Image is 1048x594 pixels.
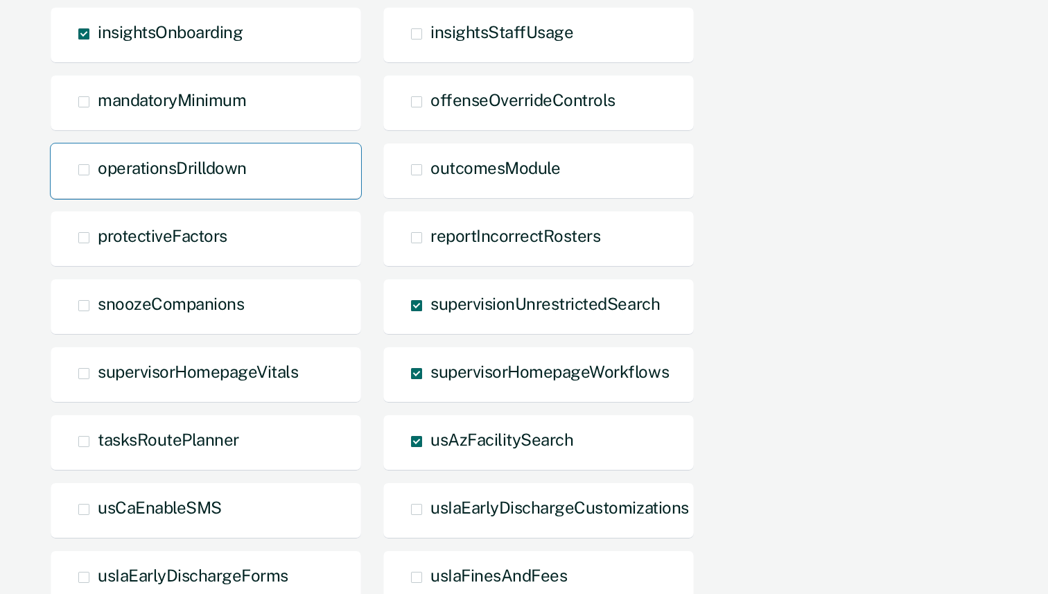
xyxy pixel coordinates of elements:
span: supervisorHomepageWorkflows [430,362,669,381]
span: snoozeCompanions [98,294,244,313]
span: offenseOverrideControls [430,90,615,110]
span: operationsDrilldown [98,158,247,177]
span: supervisorHomepageVitals [98,362,298,381]
span: mandatoryMinimum [98,90,246,110]
span: usIaEarlyDischargeCustomizations [430,498,689,517]
span: insightsOnboarding [98,22,243,42]
span: usAzFacilitySearch [430,430,573,449]
span: usCaEnableSMS [98,498,222,517]
span: tasksRoutePlanner [98,430,239,449]
span: insightsStaffUsage [430,22,573,42]
span: supervisionUnrestrictedSearch [430,294,660,313]
span: outcomesModule [430,158,560,177]
span: usIaFinesAndFees [430,566,567,585]
span: usIaEarlyDischargeForms [98,566,288,585]
span: protectiveFactors [98,226,227,245]
span: reportIncorrectRosters [430,226,600,245]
